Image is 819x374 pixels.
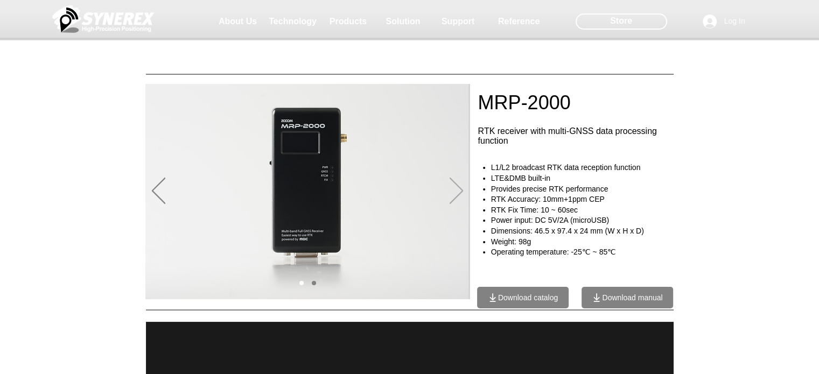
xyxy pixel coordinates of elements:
[145,84,468,299] img: MRP2000_front.jpg
[330,17,367,26] span: Products
[695,328,819,374] iframe: Wix Chat
[491,206,578,214] span: RTK Fix Time: 10 ~ 60sec
[431,11,485,32] a: Support
[602,293,662,302] span: Download manual
[450,178,463,206] button: Next
[299,281,304,285] a: 01
[582,287,673,308] a: Download manual
[211,11,265,32] a: About Us
[491,185,608,193] span: Provides precise RTK performance
[491,163,641,172] span: L1/L2 broadcast RTK data reception function
[295,281,320,285] nav: Slides
[386,17,421,26] span: Solution
[376,11,430,32] a: Solution
[491,216,609,224] span: Power input: DC 5V/2A (microUSB)
[491,237,531,246] span: Weight: 98g
[491,195,605,203] span: RTK Accuracy: 10mm+1ppm CEP
[695,11,753,32] button: Log In
[312,281,316,285] a: 02
[576,13,667,30] div: Store
[491,248,616,256] span: Operating temperature: -25℃ ~ 85℃
[491,174,550,182] span: LTE&DMB built-in
[321,11,375,32] a: Products
[152,178,165,206] button: Previous
[477,287,569,308] a: Download catalog
[266,11,320,32] a: Technology
[52,3,155,35] img: Cinnerex_White_simbol_Land 1.png
[269,17,317,26] span: Technology
[442,17,474,26] span: Support
[498,17,540,26] span: Reference
[145,84,470,299] div: Slideshow
[610,15,632,27] span: Store
[498,293,558,302] span: Download catalog
[491,227,644,235] span: Dimensions: 46.5 x 97.4 x 24 mm (W x H x D)
[720,16,749,27] span: Log In
[492,11,546,32] a: Reference
[219,17,257,26] span: About Us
